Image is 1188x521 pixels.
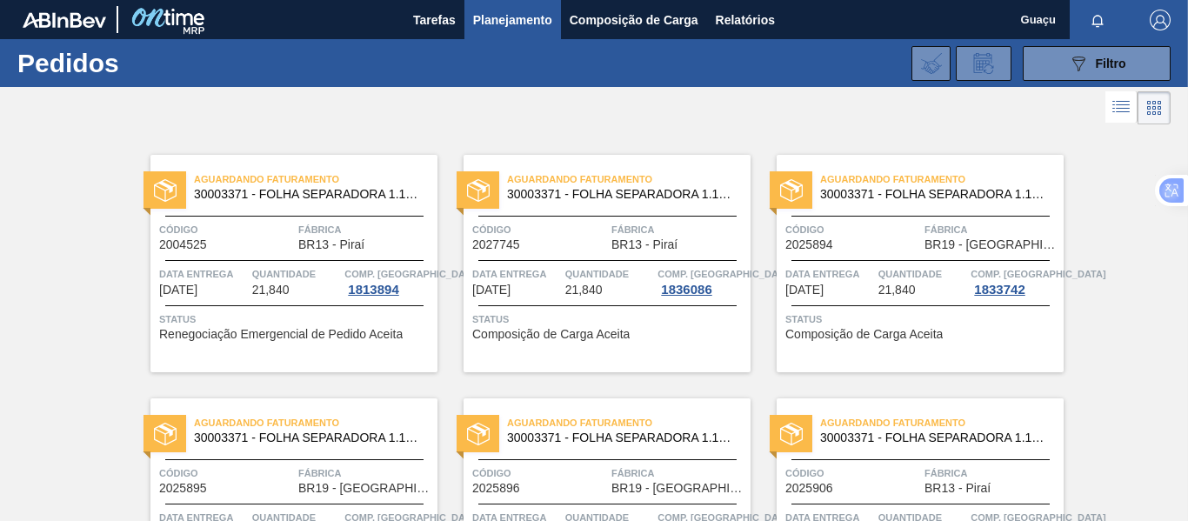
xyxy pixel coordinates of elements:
span: 30003371 - FOLHA SEPARADORA 1.175 mm x 980 mm; [194,188,424,201]
span: 10/10/2025 [785,284,824,297]
span: Status [472,311,746,328]
span: Fábrica [924,464,1059,482]
span: Comp. Carga [971,265,1105,283]
span: Composição de Carga Aceita [785,328,943,341]
a: statusAguardando Faturamento30003371 - FOLHA SEPARADORA 1.175 mm x 980 mm;Código2004525FábricaBR1... [124,155,437,372]
span: Composição de Carga [570,10,698,30]
span: Código [159,221,294,238]
span: 2025896 [472,482,520,495]
img: status [467,423,490,445]
span: 30003371 - FOLHA SEPARADORA 1.175 mm x 980 mm; [820,188,1050,201]
div: 1813894 [344,283,402,297]
div: 1836086 [657,283,715,297]
span: Composição de Carga Aceita [472,328,630,341]
span: 21,840 [565,284,603,297]
a: Comp. [GEOGRAPHIC_DATA]1836086 [657,265,746,297]
button: Filtro [1023,46,1171,81]
span: BR19 - Nova Rio [298,482,433,495]
h1: Pedidos [17,53,261,73]
a: statusAguardando Faturamento30003371 - FOLHA SEPARADORA 1.175 mm x 980 mm;Código2025894FábricaBR1... [751,155,1064,372]
span: Fábrica [611,221,746,238]
span: Planejamento [473,10,552,30]
span: Aguardando Faturamento [820,170,1064,188]
img: status [780,179,803,202]
span: Código [472,464,607,482]
a: Comp. [GEOGRAPHIC_DATA]1833742 [971,265,1059,297]
span: Aguardando Faturamento [194,414,437,431]
img: TNhmsLtSVTkK8tSr43FrP2fwEKptu5GPRR3wAAAABJRU5ErkJggg== [23,12,106,28]
span: Aguardando Faturamento [194,170,437,188]
span: Filtro [1096,57,1126,70]
span: BR19 - Nova Rio [924,238,1059,251]
span: Status [159,311,433,328]
span: Renegociação Emergencial de Pedido Aceita [159,328,403,341]
span: Quantidade [565,265,654,283]
img: status [154,179,177,202]
span: 30003371 - FOLHA SEPARADORA 1.175 mm x 980 mm; [507,431,737,444]
span: Comp. Carga [657,265,792,283]
span: 30003371 - FOLHA SEPARADORA 1.175 mm x 980 mm; [820,431,1050,444]
span: Relatórios [716,10,775,30]
a: Comp. [GEOGRAPHIC_DATA]1813894 [344,265,433,297]
button: Notificações [1070,8,1125,32]
span: 2025894 [785,238,833,251]
span: 2004525 [159,238,207,251]
span: 09/10/2025 [472,284,511,297]
span: Código [785,221,920,238]
div: Solicitação de Revisão de Pedidos [956,46,1011,81]
span: Código [472,221,607,238]
span: Status [785,311,1059,328]
span: 2027745 [472,238,520,251]
span: Aguardando Faturamento [507,414,751,431]
div: Importar Negociações dos Pedidos [911,46,951,81]
div: Visão em Cards [1138,91,1171,124]
span: 21,840 [878,284,916,297]
div: Visão em Lista [1105,91,1138,124]
div: 1833742 [971,283,1028,297]
span: Quantidade [878,265,967,283]
span: Data entrega [785,265,874,283]
span: 30003371 - FOLHA SEPARADORA 1.175 mm x 980 mm; [194,431,424,444]
span: Código [159,464,294,482]
span: Fábrica [298,464,433,482]
span: Data entrega [159,265,248,283]
span: BR13 - Piraí [298,238,364,251]
span: 2025895 [159,482,207,495]
span: BR13 - Piraí [611,238,677,251]
img: status [780,423,803,445]
span: Aguardando Faturamento [820,414,1064,431]
img: Logout [1150,10,1171,30]
span: Comp. Carga [344,265,479,283]
span: Tarefas [413,10,456,30]
span: Código [785,464,920,482]
a: statusAguardando Faturamento30003371 - FOLHA SEPARADORA 1.175 mm x 980 mm;Código2027745FábricaBR1... [437,155,751,372]
span: 02/10/2025 [159,284,197,297]
span: 21,840 [252,284,290,297]
span: Aguardando Faturamento [507,170,751,188]
span: BR13 - Piraí [924,482,991,495]
span: Fábrica [924,221,1059,238]
img: status [467,179,490,202]
img: status [154,423,177,445]
span: Quantidade [252,265,341,283]
span: Fábrica [298,221,433,238]
span: 2025906 [785,482,833,495]
span: Fábrica [611,464,746,482]
span: BR19 - Nova Rio [611,482,746,495]
span: 30003371 - FOLHA SEPARADORA 1.175 mm x 980 mm; [507,188,737,201]
span: Data entrega [472,265,561,283]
